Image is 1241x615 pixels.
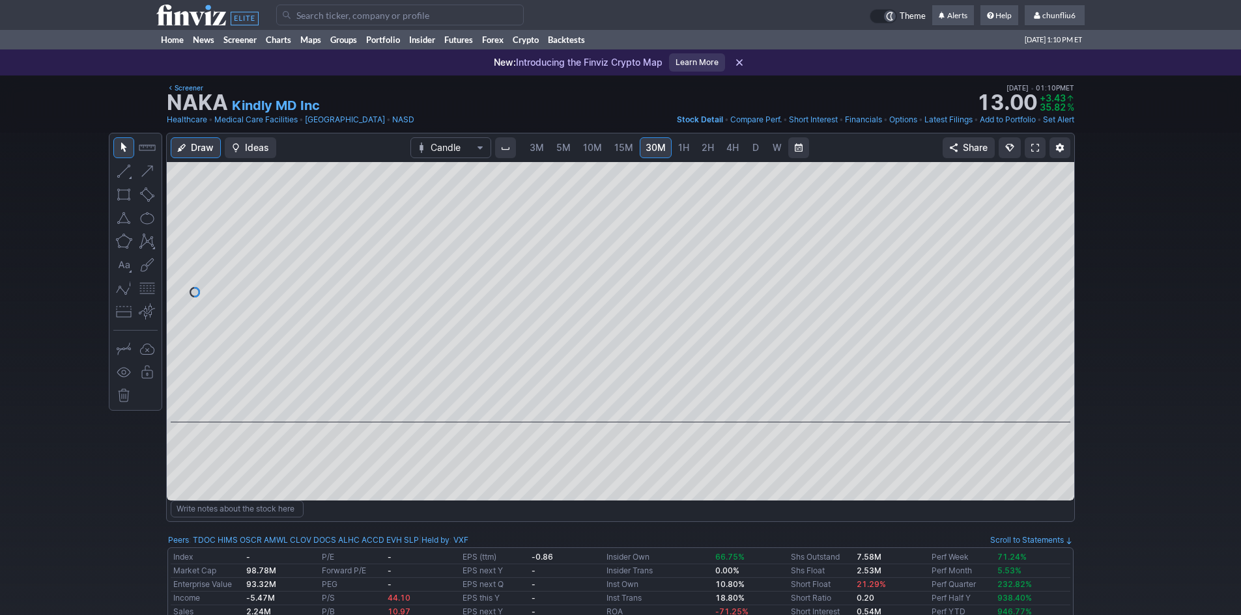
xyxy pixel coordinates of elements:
a: Home [156,30,188,49]
button: Interval [495,137,516,158]
a: Futures [440,30,478,49]
button: Line [113,161,134,182]
td: EPS (ttm) [460,551,528,564]
td: Shs Outstand [788,551,854,564]
a: 15M [608,137,639,158]
a: NASD [392,113,414,126]
a: Alerts [932,5,974,26]
a: AMWL [264,534,288,547]
span: [DATE] 01:10PM ET [1006,82,1074,94]
td: Perf Quarter [929,578,995,592]
a: W [767,137,788,158]
span: 938.40% [997,593,1032,603]
a: Latest Filings [924,113,973,126]
span: Stock Detail [677,115,723,124]
span: • [208,113,213,126]
span: • [919,113,923,126]
div: : [168,534,419,547]
span: • [974,113,978,126]
td: Perf Half Y [929,592,995,605]
span: W [773,142,782,153]
a: Charts [261,30,296,49]
span: Theme [900,9,926,23]
strong: 13.00 [977,92,1037,113]
input: Search [276,5,524,25]
a: 10M [577,137,608,158]
a: Add to Portfolio [980,113,1036,126]
td: Inst Trans [604,592,713,605]
span: +3.43 [1040,92,1066,103]
button: Ideas [225,137,276,158]
td: Insider Own [604,551,713,564]
a: Compare Perf. [730,113,782,126]
span: Candle [431,141,471,154]
span: • [386,113,391,126]
td: P/S [319,592,385,605]
a: Medical Care Facilities [214,113,298,126]
span: 30M [646,142,666,153]
a: HIMS [218,534,238,547]
span: 5.53% [997,566,1021,575]
span: 5M [556,142,571,153]
a: Held by [421,535,449,545]
a: 5M [550,137,577,158]
a: 0.20 [857,593,874,603]
td: Forward P/E [319,564,385,578]
span: 2H [702,142,714,153]
button: Range [788,137,809,158]
a: VXF [453,534,468,547]
button: Lock drawings [137,362,158,383]
button: Brush [137,254,158,275]
a: Forex [478,30,508,49]
span: [DATE] 1:10 PM ET [1025,30,1082,49]
td: Perf Month [929,564,995,578]
span: • [883,113,888,126]
button: Triangle [113,208,134,228]
span: 44.10 [388,593,410,603]
a: Financials [845,113,882,126]
button: Rectangle [113,184,134,205]
span: • [783,113,788,126]
b: 18.80% [715,593,745,603]
b: - [532,593,535,603]
td: Index [171,551,244,564]
b: 7.58M [857,552,881,562]
span: • [1031,84,1034,92]
button: Remove all drawings [113,385,134,406]
a: OSCR [240,534,262,547]
span: chunfliu6 [1042,10,1076,20]
td: EPS this Y [460,592,528,605]
span: Latest Filings [924,115,973,124]
td: P/E [319,551,385,564]
b: - [388,579,392,589]
b: - [388,552,392,562]
a: Healthcare [167,113,207,126]
a: 2H [696,137,720,158]
button: Explore new features [999,137,1021,158]
td: Perf Week [929,551,995,564]
span: 66.75% [715,552,745,562]
td: Enterprise Value [171,578,244,592]
a: Insider [405,30,440,49]
b: 93.32M [246,579,276,589]
a: D [745,137,766,158]
a: Set Alert [1043,113,1074,126]
a: CLOV [290,534,311,547]
button: Drawing mode: Single [113,338,134,359]
span: 4H [726,142,739,153]
a: Portfolio [362,30,405,49]
a: 4H [720,137,745,158]
td: Market Cap [171,564,244,578]
span: Draw [191,141,214,154]
a: Backtests [543,30,590,49]
button: XABCD [137,231,158,252]
a: 1H [672,137,695,158]
button: Text [113,254,134,275]
button: Mouse [113,137,134,158]
a: EVH [386,534,402,547]
button: Chart Settings [1049,137,1070,158]
a: Screener [167,82,203,94]
span: D [752,142,759,153]
span: New: [494,57,516,68]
